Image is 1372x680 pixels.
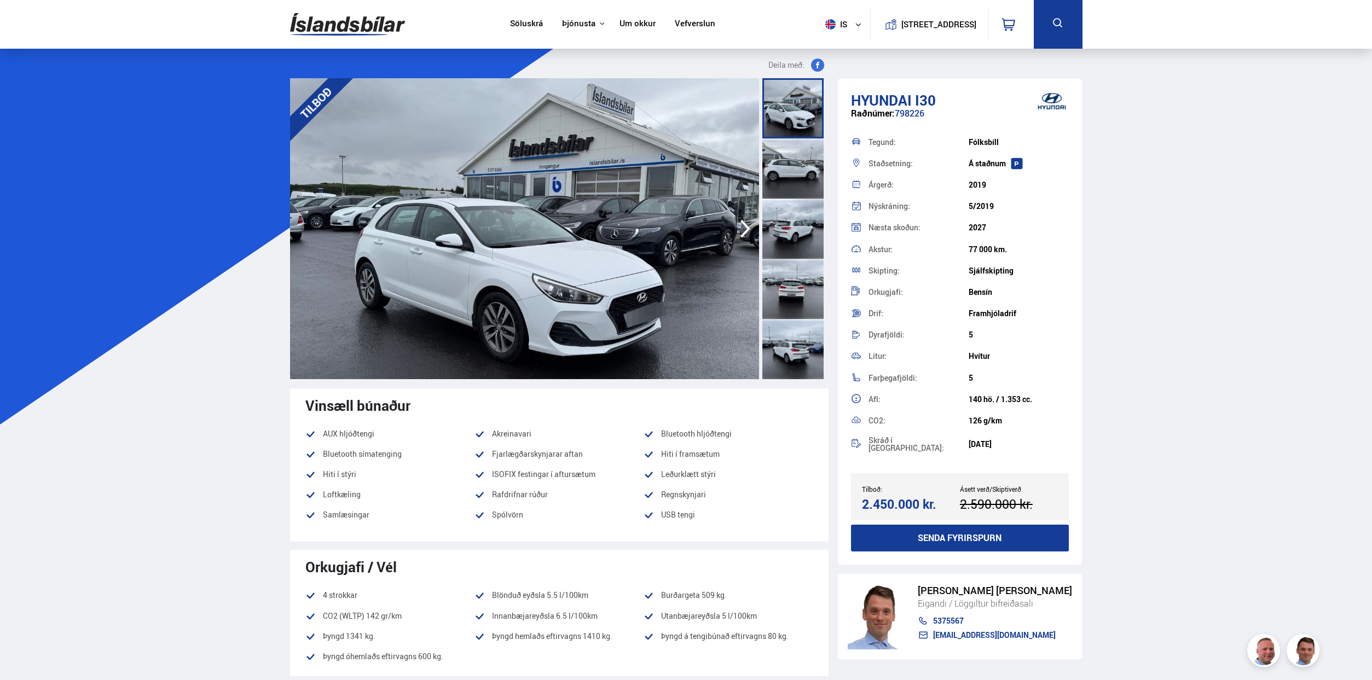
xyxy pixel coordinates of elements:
[869,331,969,339] div: Dyrafjöldi:
[510,19,543,30] a: Söluskrá
[305,559,813,575] div: Orkugjafi / Vél
[305,609,474,623] li: CO2 (WLTP) 142 gr/km
[562,19,595,29] button: Þjónusta
[969,245,1069,254] div: 77 000 km.
[9,4,42,37] button: Opna LiveChat spjallviðmót
[305,468,474,481] li: Hiti í stýri
[305,427,474,440] li: AUX hljóðtengi
[906,20,972,29] button: [STREET_ADDRESS]
[474,589,644,602] li: Blönduð eyðsla 5.5 l/100km
[969,288,1069,297] div: Bensín
[869,160,969,167] div: Staðsetning:
[918,585,1072,596] div: [PERSON_NAME] [PERSON_NAME]
[644,447,813,461] li: Hiti í framsætum
[969,374,1069,382] div: 5
[290,7,405,42] img: G0Ugv5HjCgRt.svg
[969,440,1069,449] div: [DATE]
[969,266,1069,275] div: Sjálfskipting
[1288,636,1321,669] img: FbJEzSuNWCJXmdc-.webp
[474,508,644,521] li: Spólvörn
[918,631,1072,640] a: [EMAIL_ADDRESS][DOMAIN_NAME]
[869,417,969,425] div: CO2:
[851,107,895,119] span: Raðnúmer:
[869,374,969,382] div: Farþegafjöldi:
[862,497,957,512] div: 2.450.000 kr.
[474,447,644,461] li: Fjarlægðarskynjarar aftan
[960,485,1058,493] div: Ásett verð/Skiptiverð
[969,159,1069,168] div: Á staðnum
[869,181,969,189] div: Árgerð:
[869,352,969,360] div: Litur:
[821,8,870,40] button: is
[825,19,836,30] img: svg+xml;base64,PHN2ZyB4bWxucz0iaHR0cDovL3d3dy53My5vcmcvMjAwMC9zdmciIHdpZHRoPSI1MTIiIGhlaWdodD0iNT...
[1249,636,1282,669] img: siFngHWaQ9KaOqBr.png
[644,508,813,528] li: USB tengi
[869,310,969,317] div: Drif:
[869,224,969,231] div: Næsta skoðun:
[969,202,1069,211] div: 5/2019
[869,202,969,210] div: Nýskráning:
[851,525,1069,551] button: Senda fyrirspurn
[869,246,969,253] div: Akstur:
[969,181,1069,189] div: 2019
[305,397,813,414] div: Vinsæll búnaður
[851,108,1069,130] div: 798226
[869,288,969,296] div: Orkugjafi:
[869,396,969,403] div: Afl:
[305,630,474,643] li: Þyngd 1341 kg.
[644,488,813,501] li: Regnskynjari
[969,352,1069,361] div: Hvítur
[869,437,969,452] div: Skráð í [GEOGRAPHIC_DATA]:
[848,584,907,649] img: FbJEzSuNWCJXmdc-.webp
[876,9,982,40] a: [STREET_ADDRESS]
[869,267,969,275] div: Skipting:
[275,62,357,144] div: TILBOÐ
[474,468,644,481] li: ISOFIX festingar í aftursætum
[675,19,715,30] a: Vefverslun
[1030,84,1074,118] img: brand logo
[969,223,1069,232] div: 2027
[969,309,1069,318] div: Framhjóladrif
[759,78,1228,379] img: 3480491.jpeg
[821,19,848,30] span: is
[290,78,759,379] img: 3480489.jpeg
[305,488,474,501] li: Loftkæling
[960,497,1055,512] div: 2.590.000 kr.
[474,488,644,501] li: Rafdrifnar rúður
[644,609,813,623] li: Utanbæjareyðsla 5 l/100km
[851,90,912,110] span: Hyundai
[764,59,829,72] button: Deila með:
[918,617,1072,625] a: 5375567
[918,596,1072,611] div: Eigandi / Löggiltur bifreiðasali
[969,395,1069,404] div: 140 hö. / 1.353 cc.
[915,90,936,110] span: i30
[474,427,644,440] li: Akreinavari
[862,485,960,493] div: Tilboð:
[305,650,474,663] li: Þyngd óhemlaðs eftirvagns 600 kg.
[305,589,474,602] li: 4 strokkar
[620,19,656,30] a: Um okkur
[969,416,1069,425] div: 126 g/km
[644,468,813,481] li: Leðurklætt stýri
[305,508,474,521] li: Samlæsingar
[969,138,1069,147] div: Fólksbíll
[768,59,804,72] span: Deila með:
[644,630,813,643] li: Þyngd á tengibúnað eftirvagns 80 kg.
[474,630,644,643] li: Þyngd hemlaðs eftirvagns 1410 kg.
[644,427,813,440] li: Bluetooth hljóðtengi
[969,330,1069,339] div: 5
[644,589,813,602] li: Burðargeta 509 kg.
[869,138,969,146] div: Tegund:
[305,447,474,461] li: Bluetooth símatenging
[474,609,644,623] li: Innanbæjareyðsla 6.5 l/100km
